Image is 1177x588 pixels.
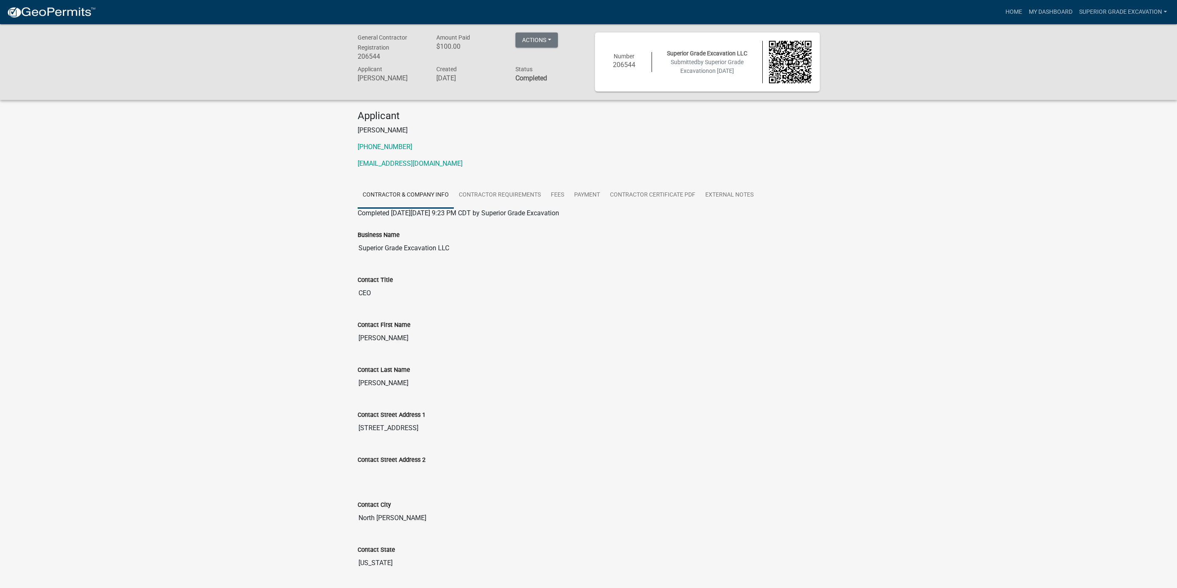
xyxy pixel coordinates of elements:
h4: Applicant [358,110,820,122]
h6: $100.00 [436,42,503,50]
label: Contact First Name [358,322,411,328]
a: Contractor Certificate PDF [605,182,700,209]
a: Home [1002,4,1025,20]
a: Contractor & Company Info [358,182,454,209]
h6: [DATE] [436,74,503,82]
p: [PERSON_NAME] [358,125,820,135]
span: General Contractor Registration [358,34,407,51]
strong: Completed [515,74,547,82]
label: Contact Title [358,277,393,283]
span: Status [515,66,533,72]
a: Fees [546,182,569,209]
button: Actions [515,32,558,47]
h6: 206544 [603,61,646,69]
h6: [PERSON_NAME] [358,74,424,82]
span: Number [614,53,635,60]
a: Contractor Requirements [454,182,546,209]
label: Contact City [358,502,391,508]
label: Contact State [358,547,395,553]
a: External Notes [700,182,759,209]
a: My Dashboard [1025,4,1076,20]
span: Created [436,66,457,72]
label: Contact Street Address 2 [358,457,426,463]
span: Completed [DATE][DATE] 9:23 PM CDT by Superior Grade Excavation [358,209,559,217]
span: by Superior Grade Excavation [680,59,744,74]
a: Superior Grade Excavation [1076,4,1170,20]
span: Submitted on [DATE] [671,59,744,74]
a: [PHONE_NUMBER] [358,143,412,151]
span: Amount Paid [436,34,470,41]
img: QR code [769,41,811,83]
label: Business Name [358,232,400,238]
label: Contact Street Address 1 [358,412,426,418]
h6: 206544 [358,52,424,60]
label: Contact Last Name [358,367,410,373]
span: Superior Grade Excavation LLC [667,50,747,57]
a: [EMAIL_ADDRESS][DOMAIN_NAME] [358,159,463,167]
span: Applicant [358,66,382,72]
a: Payment [569,182,605,209]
